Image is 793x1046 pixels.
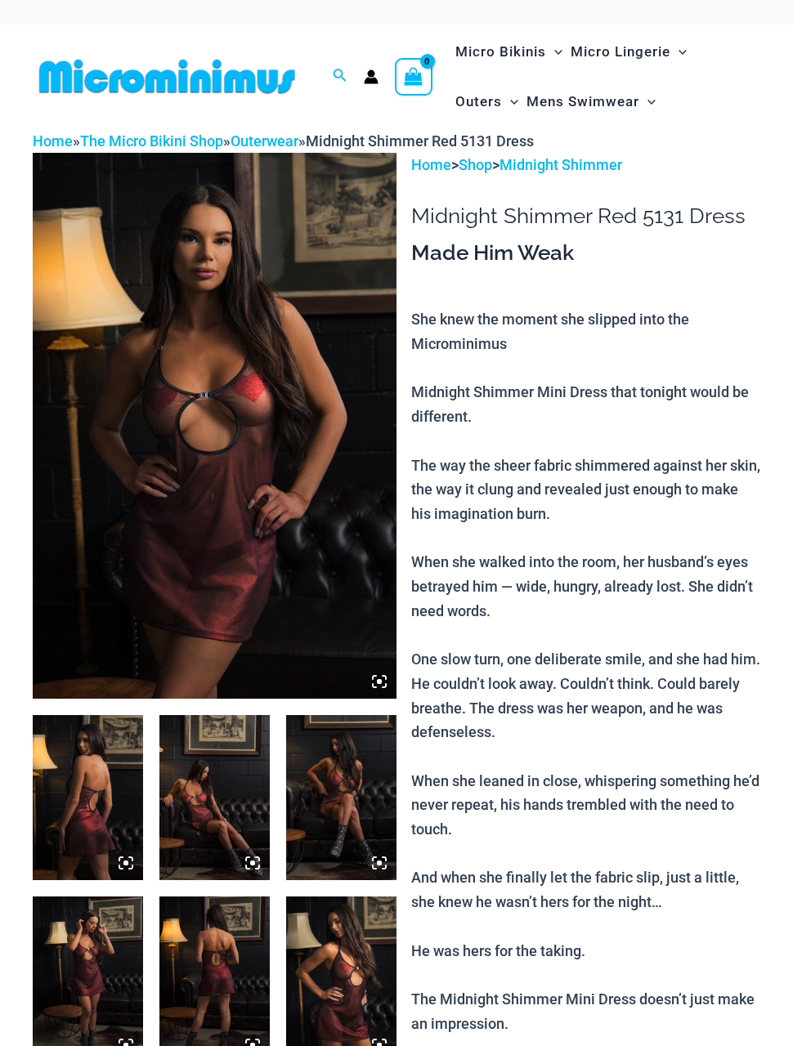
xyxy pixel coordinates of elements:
a: Midnight Shimmer [500,156,622,173]
a: Micro BikinisMenu ToggleMenu Toggle [451,27,567,77]
a: Search icon link [333,66,347,87]
span: Micro Lingerie [571,31,670,73]
img: Midnight Shimmer Red 5131 Dress [33,153,396,699]
a: Account icon link [364,69,379,84]
nav: Site Navigation [449,25,760,129]
img: MM SHOP LOGO FLAT [33,58,302,95]
img: Midnight Shimmer Red 5131 Dress [33,715,143,881]
h3: Made Him Weak [411,239,760,267]
a: The Micro Bikini Shop [80,132,223,150]
a: View Shopping Cart, empty [395,58,432,96]
p: > > [411,153,760,177]
span: Micro Bikinis [455,31,546,73]
img: Midnight Shimmer Red 5131 Dress [159,715,270,881]
span: Menu Toggle [639,81,656,123]
a: Home [411,156,451,173]
a: Mens SwimwearMenu ToggleMenu Toggle [522,77,660,127]
span: Menu Toggle [546,31,562,73]
a: Home [33,132,73,150]
a: OutersMenu ToggleMenu Toggle [451,77,522,127]
a: Shop [459,156,492,173]
a: Micro LingerieMenu ToggleMenu Toggle [567,27,691,77]
a: Outerwear [231,132,298,150]
span: Midnight Shimmer Red 5131 Dress [306,132,534,150]
h1: Midnight Shimmer Red 5131 Dress [411,203,760,229]
span: Menu Toggle [502,81,518,123]
span: Menu Toggle [670,31,687,73]
span: Outers [455,81,502,123]
span: Mens Swimwear [526,81,639,123]
img: Midnight Shimmer Red 5131 Dress [286,715,396,881]
span: » » » [33,132,534,150]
